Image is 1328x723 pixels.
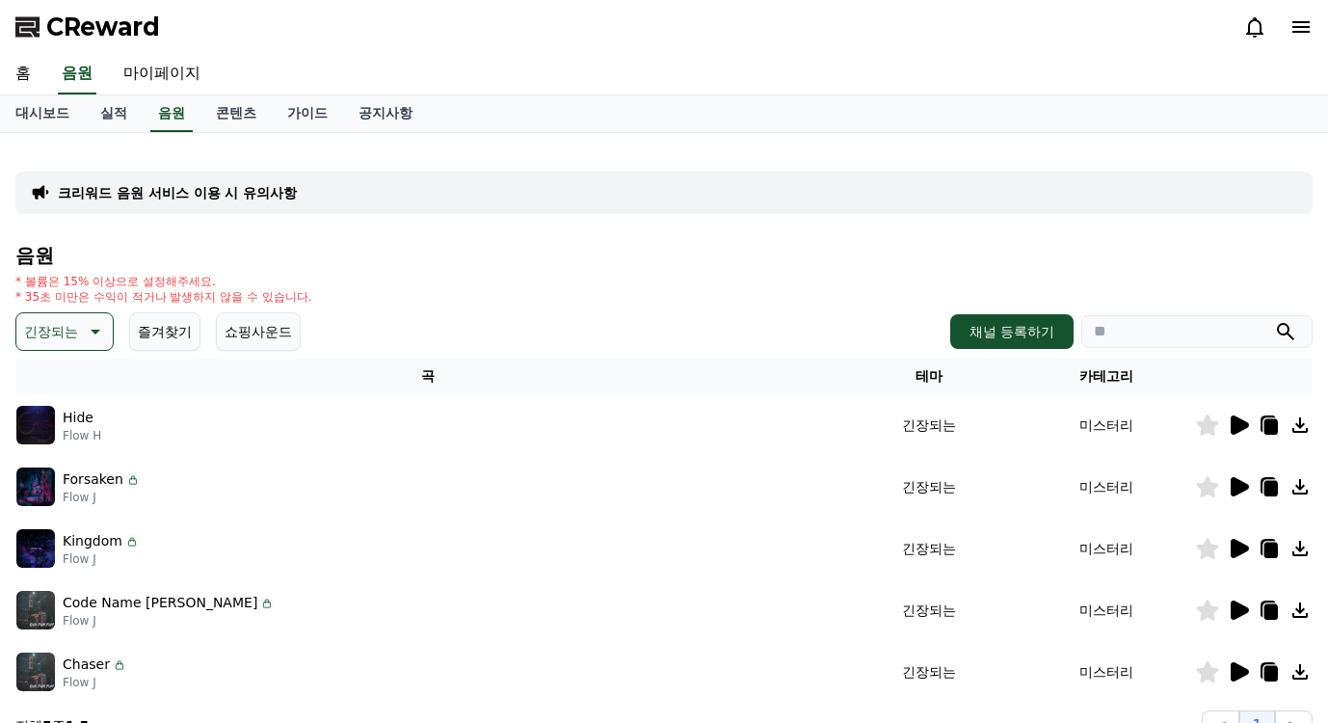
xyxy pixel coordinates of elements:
[840,641,1018,703] td: 긴장되는
[63,408,93,428] p: Hide
[63,428,101,443] p: Flow H
[63,655,110,675] p: Chaser
[129,312,200,351] button: 즐겨찾기
[24,318,78,345] p: 긴장되는
[15,359,840,394] th: 곡
[63,551,140,567] p: Flow J
[1018,359,1195,394] th: 카테고리
[63,531,122,551] p: Kingdom
[840,518,1018,579] td: 긴장되는
[1018,394,1195,456] td: 미스터리
[840,579,1018,641] td: 긴장되는
[63,675,127,690] p: Flow J
[1018,579,1195,641] td: 미스터리
[216,312,301,351] button: 쇼핑사운드
[840,456,1018,518] td: 긴장되는
[58,54,96,94] a: 음원
[108,54,216,94] a: 마이페이지
[15,312,114,351] button: 긴장되는
[15,289,312,305] p: * 35초 미만은 수익이 적거나 발생하지 않을 수 있습니다.
[840,359,1018,394] th: 테마
[16,468,55,506] img: music
[16,591,55,629] img: music
[63,593,257,613] p: Code Name [PERSON_NAME]
[15,12,160,42] a: CReward
[950,314,1074,349] button: 채널 등록하기
[343,95,428,132] a: 공지사항
[1018,456,1195,518] td: 미스터리
[63,490,141,505] p: Flow J
[15,245,1313,266] h4: 음원
[58,183,297,202] a: 크리워드 음원 서비스 이용 시 유의사항
[150,95,193,132] a: 음원
[272,95,343,132] a: 가이드
[16,406,55,444] img: music
[63,613,275,629] p: Flow J
[1018,518,1195,579] td: 미스터리
[840,394,1018,456] td: 긴장되는
[1018,641,1195,703] td: 미스터리
[46,12,160,42] span: CReward
[200,95,272,132] a: 콘텐츠
[85,95,143,132] a: 실적
[16,653,55,691] img: music
[15,274,312,289] p: * 볼륨은 15% 이상으로 설정해주세요.
[16,529,55,568] img: music
[63,469,123,490] p: Forsaken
